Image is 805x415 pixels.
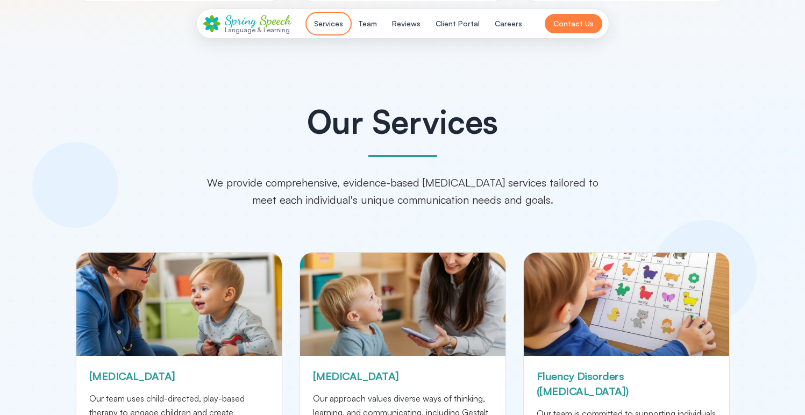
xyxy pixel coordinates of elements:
[225,26,291,33] div: Language & Learning
[537,369,716,399] h3: Fluency Disorders ([MEDICAL_DATA])
[260,12,291,28] span: Speech
[545,14,602,33] button: Contact Us
[89,369,269,384] h3: [MEDICAL_DATA]
[76,105,730,138] h2: Our Services
[352,14,383,33] button: Team
[386,14,427,33] button: Reviews
[429,14,486,33] button: Client Portal
[488,14,529,33] button: Careers
[225,12,257,28] span: Spring
[207,176,599,207] span: We provide comprehensive, evidence-based [MEDICAL_DATA] services tailored to meet each individual...
[308,14,350,33] button: Services
[313,369,493,384] h3: [MEDICAL_DATA]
